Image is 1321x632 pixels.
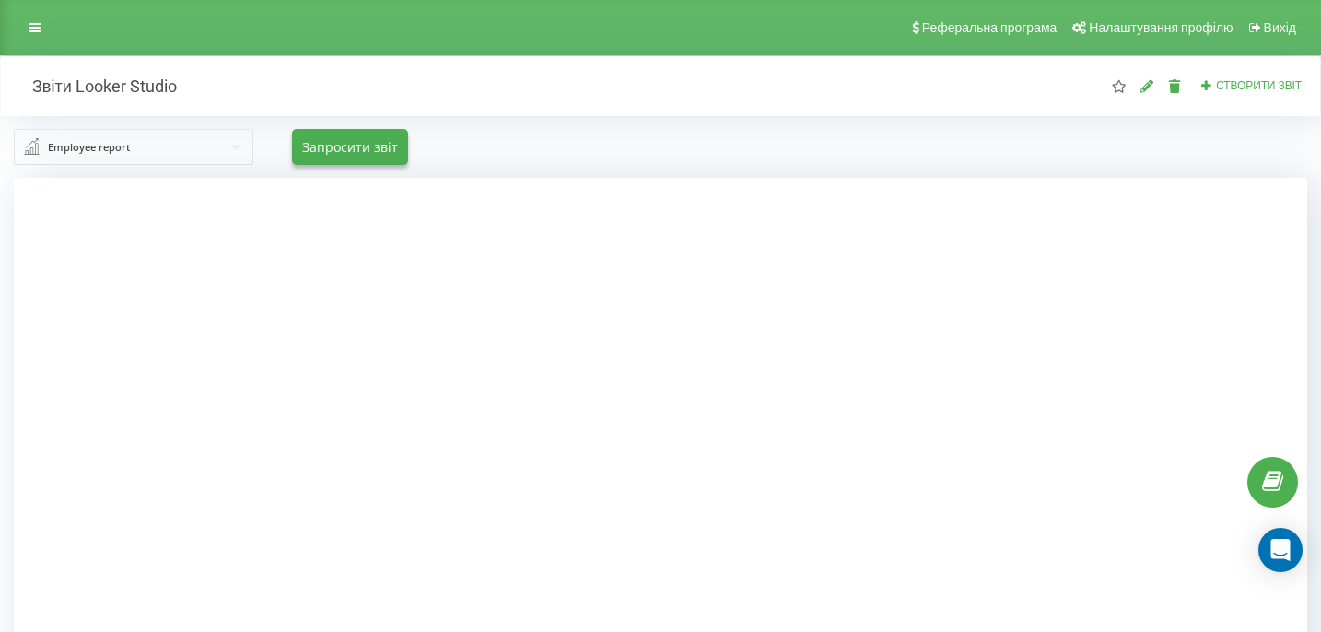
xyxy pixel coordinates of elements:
i: Редагувати звіт [1140,79,1155,92]
i: Створити звіт [1200,79,1213,90]
i: Видалити звіт [1167,79,1183,92]
button: Створити звіт [1195,78,1307,94]
span: Реферальна програма [922,20,1058,35]
span: Створити звіт [1216,79,1302,92]
div: Employee report [48,137,130,158]
div: Open Intercom Messenger [1258,528,1303,572]
span: Налаштування профілю [1089,20,1233,35]
h2: Звіти Looker Studio [14,76,177,97]
span: Вихід [1264,20,1296,35]
button: Запросити звіт [292,129,408,165]
i: Цей звіт буде завантажений першим при відкритті "Звіти Looker Studio". Ви можете призначити будь-... [1111,79,1127,92]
